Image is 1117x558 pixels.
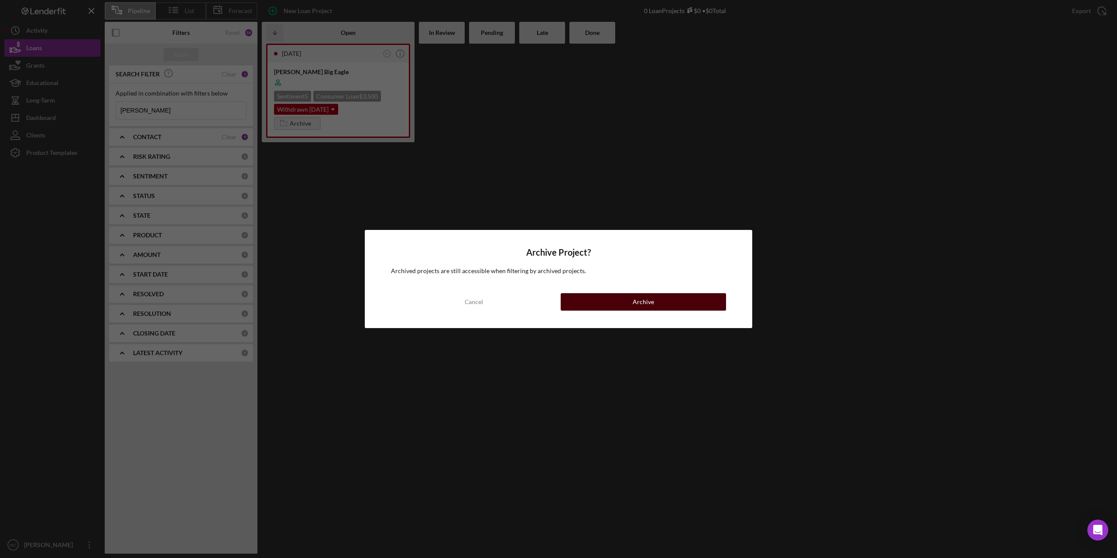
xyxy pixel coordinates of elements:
[391,293,556,311] button: Cancel
[391,247,726,257] h4: Archive Project?
[633,293,654,311] div: Archive
[1087,520,1108,541] div: Open Intercom Messenger
[391,266,726,276] p: Archived projects are still accessible when filtering by archived projects.
[561,293,726,311] button: Archive
[465,293,483,311] div: Cancel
